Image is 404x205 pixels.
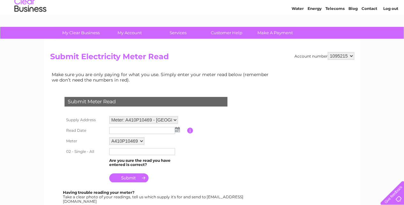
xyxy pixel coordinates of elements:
[103,27,156,39] a: My Account
[63,114,108,125] th: Supply Address
[63,146,108,157] th: 02 - Single - All
[284,3,328,11] a: 0333 014 3131
[348,27,358,32] a: Blog
[325,27,345,32] a: Telecoms
[383,27,398,32] a: Log out
[292,27,304,32] a: Water
[50,52,354,64] h2: Submit Electricity Meter Read
[63,136,108,146] th: Meter
[294,52,354,60] div: Account number
[200,27,253,39] a: Customer Help
[65,97,227,106] div: Submit Meter Read
[14,17,47,36] img: logo.png
[308,27,322,32] a: Energy
[109,173,149,182] input: Submit
[63,190,244,203] div: Take a clear photo of your readings, tell us which supply it's for and send to [EMAIL_ADDRESS][DO...
[63,125,108,136] th: Read Date
[175,127,180,132] img: ...
[108,157,187,169] td: Are you sure the read you have entered is correct?
[152,27,204,39] a: Services
[362,27,377,32] a: Contact
[63,190,134,195] b: Having trouble reading your meter?
[51,4,353,31] div: Clear Business is a trading name of Verastar Limited (registered in [GEOGRAPHIC_DATA] No. 3667643...
[55,27,107,39] a: My Clear Business
[187,128,193,133] input: Information
[50,70,274,84] td: Make sure you are only paying for what you use. Simply enter your meter read below (remember we d...
[249,27,301,39] a: Make A Payment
